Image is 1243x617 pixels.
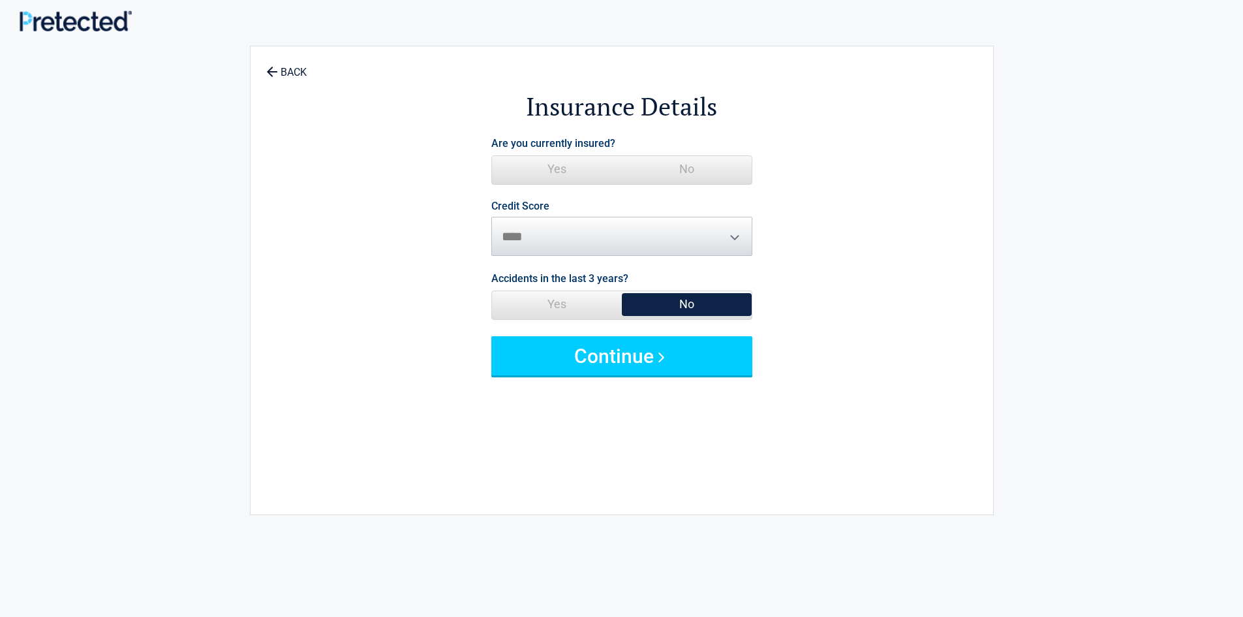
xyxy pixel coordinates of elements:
[622,156,752,182] span: No
[492,156,622,182] span: Yes
[492,291,622,317] span: Yes
[264,55,309,78] a: BACK
[622,291,752,317] span: No
[491,270,628,287] label: Accidents in the last 3 years?
[491,201,549,212] label: Credit Score
[20,10,132,31] img: Main Logo
[491,134,615,152] label: Are you currently insured?
[322,90,921,123] h2: Insurance Details
[491,336,752,375] button: Continue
